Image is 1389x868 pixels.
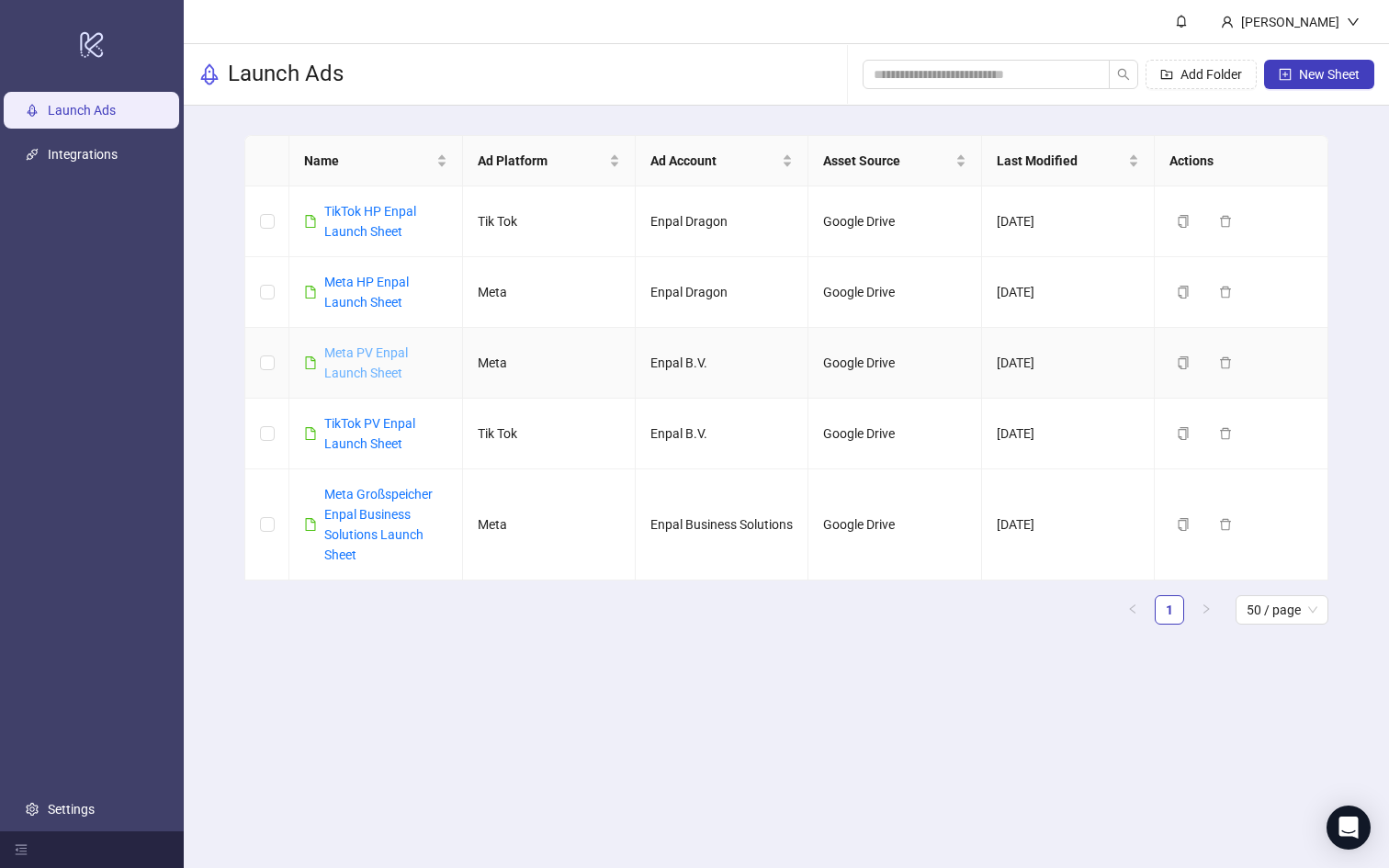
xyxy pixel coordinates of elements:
a: TikTok PV Enpal Launch Sheet [324,416,415,451]
td: Google Drive [808,186,981,257]
button: left [1118,595,1147,625]
td: [DATE] [982,257,1155,328]
span: plus-square [1279,68,1292,81]
span: delete [1219,356,1232,369]
td: [DATE] [982,186,1155,257]
span: file [304,427,317,440]
span: Last Modified [997,151,1124,171]
span: copy [1177,215,1190,228]
td: Enpal Business Solutions [636,469,808,581]
button: right [1191,595,1221,625]
span: delete [1219,427,1232,440]
th: Last Modified [982,136,1155,186]
span: delete [1219,215,1232,228]
td: Tik Tok [463,399,636,469]
th: Name [289,136,462,186]
span: Ad Platform [478,151,605,171]
td: Google Drive [808,257,981,328]
a: Meta HP Enpal Launch Sheet [324,275,409,310]
span: copy [1177,427,1190,440]
td: Google Drive [808,469,981,581]
a: Settings [48,802,95,817]
th: Ad Account [636,136,808,186]
a: TikTok HP Enpal Launch Sheet [324,204,416,239]
span: rocket [198,63,220,85]
li: Previous Page [1118,595,1147,625]
span: search [1117,68,1130,81]
th: Ad Platform [463,136,636,186]
span: copy [1177,286,1190,299]
span: menu-fold [15,843,28,856]
td: Tik Tok [463,186,636,257]
li: 1 [1155,595,1184,625]
td: Enpal B.V. [636,399,808,469]
td: Meta [463,469,636,581]
th: Asset Source [808,136,981,186]
td: [DATE] [982,469,1155,581]
span: copy [1177,518,1190,531]
td: Google Drive [808,399,981,469]
span: file [304,518,317,531]
td: Meta [463,257,636,328]
span: New Sheet [1299,67,1360,82]
a: 1 [1156,596,1183,624]
h3: Launch Ads [228,60,344,89]
span: right [1201,603,1212,614]
li: Next Page [1191,595,1221,625]
td: [DATE] [982,328,1155,399]
a: Meta Großspeicher Enpal Business Solutions Launch Sheet [324,487,433,562]
div: Open Intercom Messenger [1327,806,1371,850]
span: left [1127,603,1138,614]
span: down [1347,16,1360,28]
span: Ad Account [650,151,778,171]
span: 50 / page [1247,596,1317,624]
span: bell [1175,15,1188,28]
span: delete [1219,286,1232,299]
th: Actions [1155,136,1327,186]
a: Launch Ads [48,103,116,118]
span: copy [1177,356,1190,369]
div: Page Size [1236,595,1328,625]
td: Enpal B.V. [636,328,808,399]
span: file [304,215,317,228]
td: Meta [463,328,636,399]
td: Enpal Dragon [636,257,808,328]
span: file [304,356,317,369]
td: [DATE] [982,399,1155,469]
div: [PERSON_NAME] [1234,12,1347,32]
td: Google Drive [808,328,981,399]
a: Meta PV Enpal Launch Sheet [324,345,408,380]
span: Name [304,151,432,171]
td: Enpal Dragon [636,186,808,257]
button: Add Folder [1146,60,1257,89]
span: Add Folder [1180,67,1242,82]
a: Integrations [48,147,118,162]
span: Asset Source [823,151,951,171]
span: file [304,286,317,299]
button: New Sheet [1264,60,1374,89]
span: delete [1219,518,1232,531]
span: user [1221,16,1234,28]
span: folder-add [1160,68,1173,81]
